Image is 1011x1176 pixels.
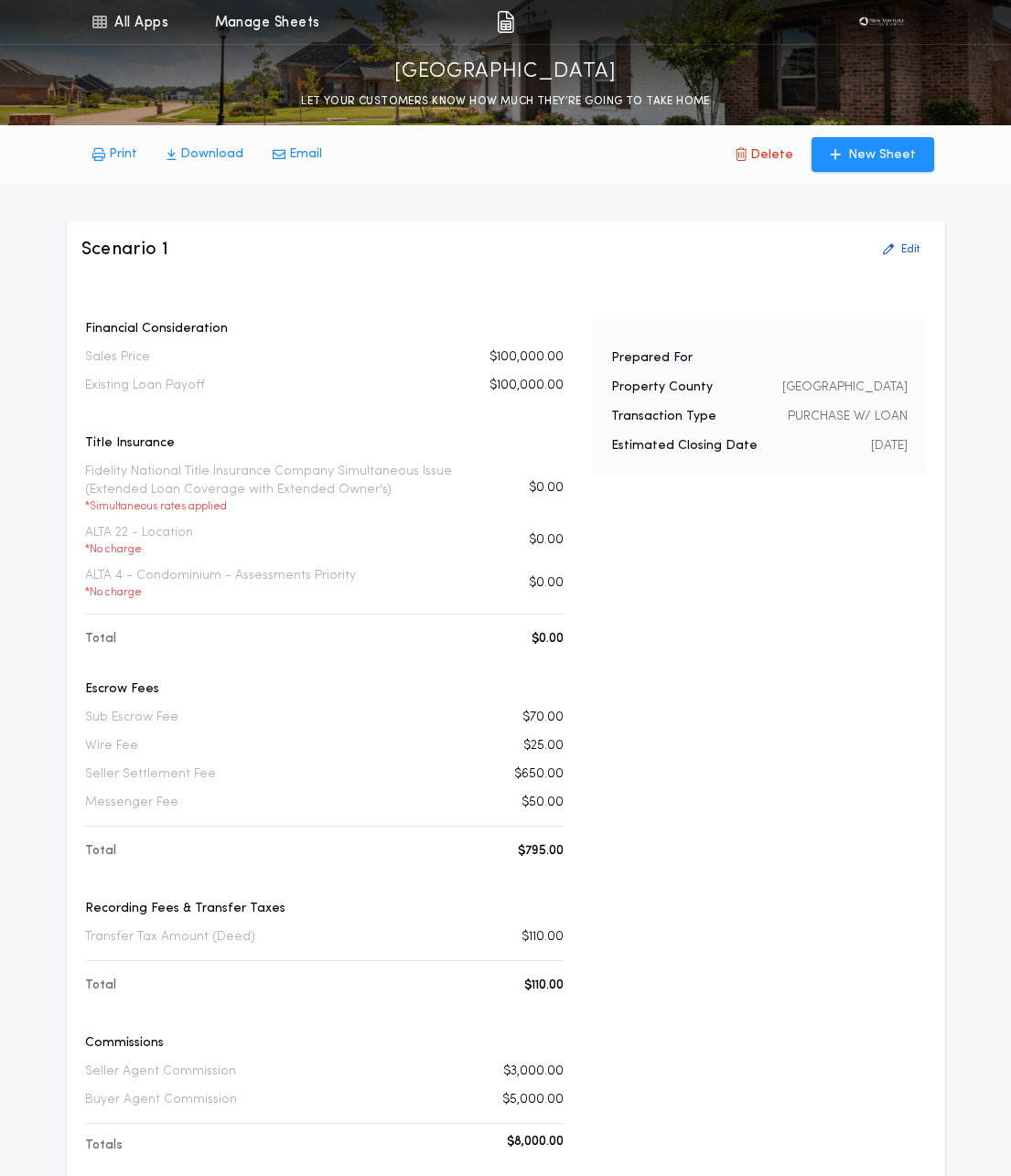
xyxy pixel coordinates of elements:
[85,585,356,600] p: * No charge
[85,765,216,784] p: Seller Settlement Fee
[85,348,150,367] p: Sales Price
[489,377,564,395] p: $100,000.00
[524,977,564,995] p: $110.00
[788,408,908,426] p: PURCHASE W/ LOAN
[152,138,258,171] button: Download
[85,542,193,557] p: * No charge
[514,765,564,784] p: $650.00
[529,479,564,497] p: $0.00
[85,1091,237,1109] p: Buyer Agent Commission
[180,145,243,164] p: Download
[518,842,564,861] p: $795.00
[872,235,930,264] button: Edit
[489,348,564,367] p: $100,000.00
[85,928,255,946] p: Transfer Tax Amount (Deed)
[81,237,169,262] h3: Scenario 1
[782,379,908,397] p: [GEOGRAPHIC_DATA]
[85,1063,236,1081] p: Seller Agent Commission
[503,1063,564,1081] p: $3,000.00
[289,145,322,164] p: Email
[611,349,693,368] p: Prepared For
[258,138,337,171] button: Email
[85,567,356,600] p: ALTA 4 - Condominium - Assessments Priority
[497,11,514,33] img: img
[85,900,564,918] p: Recording Fees & Transfer Taxes
[85,434,564,453] p: Title Insurance
[750,146,793,165] p: Delete
[85,977,116,995] p: Total
[854,13,909,31] img: vs-icon
[611,408,716,426] p: Transaction Type
[721,137,808,172] button: Delete
[85,842,116,861] p: Total
[502,1091,564,1109] p: $5,000.00
[85,680,564,699] p: Escrow Fees
[394,58,617,87] p: [GEOGRAPHIC_DATA]
[85,737,138,755] p: Wire Fee
[529,574,564,593] p: $0.00
[522,794,564,812] p: $50.00
[85,794,178,812] p: Messenger Fee
[522,928,564,946] p: $110.00
[507,1133,564,1151] p: $8,000.00
[78,138,152,171] button: Print
[848,146,916,165] p: New Sheet
[85,630,116,648] p: Total
[532,630,564,648] p: $0.00
[522,709,564,727] p: $70.00
[611,379,713,397] p: Property County
[85,463,482,514] p: Fidelity National Title Insurance Company Simultaneous Issue (Extended Loan Coverage with Extende...
[611,437,758,455] p: Estimated Closing Date
[85,709,178,727] p: Sub Escrow Fee
[85,1137,123,1155] p: Totals
[85,524,193,557] p: ALTA 22 - Location
[85,320,564,338] p: Financial Consideration
[109,145,137,164] p: Print
[85,377,205,395] p: Existing Loan Payoff
[85,1034,564,1053] p: Commissions
[871,437,908,455] p: [DATE]
[301,92,710,111] p: LET YOUR CUSTOMERS KNOW HOW MUCH THEY’RE GOING TO TAKE HOME
[529,531,564,550] p: $0.00
[85,499,482,514] p: * Simultaneous rates applied
[901,242,920,257] p: Edit
[523,737,564,755] p: $25.00
[812,137,934,172] button: New Sheet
